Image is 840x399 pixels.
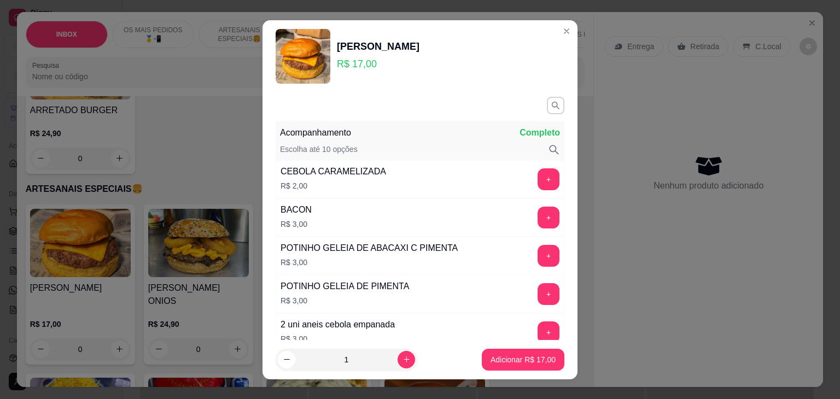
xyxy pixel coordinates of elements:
button: Adicionar R$ 17,00 [482,349,564,371]
p: Escolha até 10 opções [280,144,358,156]
button: add [538,321,559,343]
button: add [538,207,559,228]
p: R$ 3,00 [281,295,409,306]
button: increase-product-quantity [398,351,415,368]
p: Acompanhamento [280,126,351,139]
div: POTINHO GELEIA DE PIMENTA [281,280,409,293]
p: R$ 3,00 [281,333,395,344]
div: BACON [281,203,312,216]
div: CEBOLA CARAMELIZADA [281,165,386,178]
img: product-image [276,29,330,84]
div: [PERSON_NAME] [337,39,419,54]
p: Completo [520,126,560,139]
button: add [538,168,559,190]
div: 2 uni aneis cebola empanada [281,318,395,331]
p: R$ 17,00 [337,56,419,72]
button: decrease-product-quantity [278,351,295,368]
div: POTINHO GELEIA DE ABACAXI C PIMENTA [281,242,458,255]
button: add [538,283,559,305]
button: Close [558,22,575,40]
p: R$ 2,00 [281,180,386,191]
button: add [538,245,559,267]
p: Adicionar R$ 17,00 [491,354,556,365]
p: R$ 3,00 [281,219,312,230]
p: R$ 3,00 [281,257,458,268]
